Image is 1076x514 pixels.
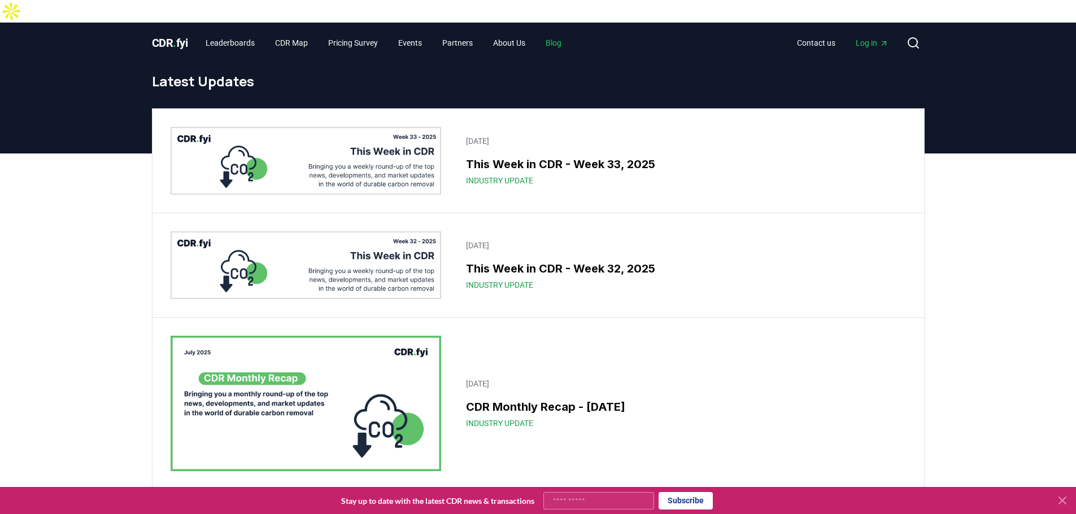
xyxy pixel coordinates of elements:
[459,129,905,193] a: [DATE]This Week in CDR - Week 33, 2025Industry Update
[466,260,899,277] h3: This Week in CDR - Week 32, 2025
[319,33,387,53] a: Pricing Survey
[152,72,925,90] h1: Latest Updates
[466,175,533,186] span: Industry Update
[484,33,534,53] a: About Us
[788,33,898,53] nav: Main
[152,35,188,51] a: CDR.fyi
[466,398,899,415] h3: CDR Monthly Recap - [DATE]
[197,33,570,53] nav: Main
[197,33,264,53] a: Leaderboards
[466,135,899,147] p: [DATE]
[856,37,888,49] span: Log in
[466,378,899,389] p: [DATE]
[459,233,905,297] a: [DATE]This Week in CDR - Week 32, 2025Industry Update
[389,33,431,53] a: Events
[466,240,899,251] p: [DATE]
[433,33,482,53] a: Partners
[788,33,844,53] a: Contact us
[466,418,533,429] span: Industry Update
[173,36,176,50] span: .
[466,279,533,291] span: Industry Update
[266,33,317,53] a: CDR Map
[459,371,905,436] a: [DATE]CDR Monthly Recap - [DATE]Industry Update
[847,33,898,53] a: Log in
[152,36,188,50] span: CDR fyi
[537,33,570,53] a: Blog
[171,336,442,471] img: CDR Monthly Recap - July 2025 blog post image
[171,231,442,299] img: This Week in CDR - Week 32, 2025 blog post image
[171,127,442,195] img: This Week in CDR - Week 33, 2025 blog post image
[466,156,899,173] h3: This Week in CDR - Week 33, 2025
